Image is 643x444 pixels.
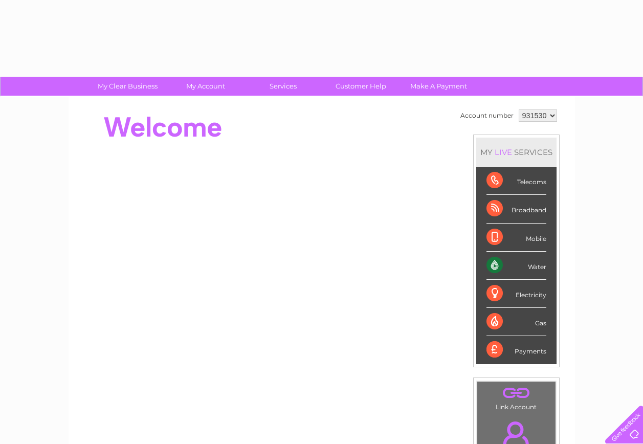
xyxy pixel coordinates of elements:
[163,77,248,96] a: My Account
[396,77,481,96] a: Make A Payment
[477,381,556,413] td: Link Account
[486,252,546,280] div: Water
[486,280,546,308] div: Electricity
[241,77,325,96] a: Services
[486,308,546,336] div: Gas
[458,107,516,124] td: Account number
[85,77,170,96] a: My Clear Business
[486,167,546,195] div: Telecoms
[486,195,546,223] div: Broadband
[493,147,514,157] div: LIVE
[486,224,546,252] div: Mobile
[476,138,557,167] div: MY SERVICES
[319,77,403,96] a: Customer Help
[480,384,553,402] a: .
[486,336,546,364] div: Payments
